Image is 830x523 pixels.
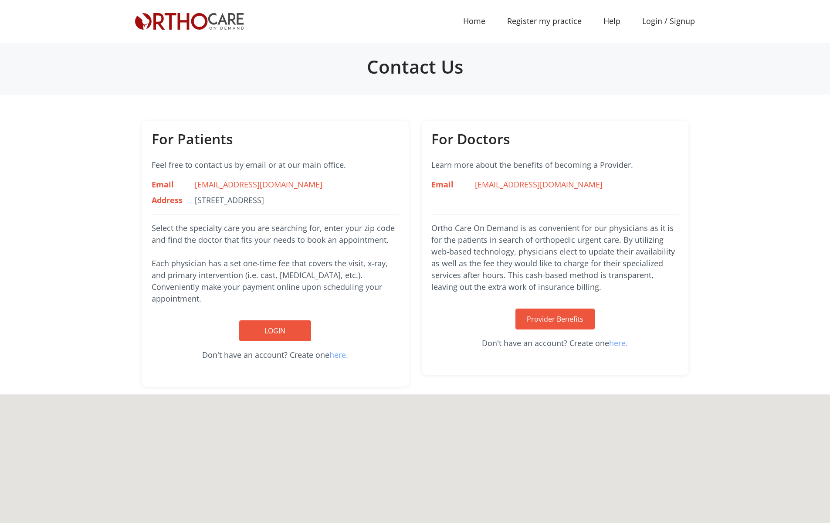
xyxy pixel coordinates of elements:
p: Don't have an account? Create one [152,349,399,361]
a: Provider Benefits [515,309,595,329]
div: [STREET_ADDRESS] [188,194,362,206]
a: Home [452,11,496,31]
div: Email [145,179,189,190]
a: here. [329,350,348,360]
h4: For Doctors [431,131,679,147]
div: Email [425,179,468,190]
div: Address [145,194,189,206]
h2: Contact Us [135,56,695,78]
p: Select the specialty care you are searching for, enter your zip code and find the doctor that fit... [152,222,399,305]
p: Ortho Care On Demand is as convenient for our physicians as it is for the patients in search of o... [431,222,679,293]
a: [EMAIL_ADDRESS][DOMAIN_NAME] [195,179,322,190]
a: Help [593,11,631,31]
a: Login / Signup [631,15,706,27]
a: LOGIN [239,320,311,341]
p: Learn more about the benefits of becoming a Provider. [431,159,679,171]
p: Feel free to contact us by email or at our main office. [152,159,399,171]
a: here. [609,338,628,348]
h4: For Patients [152,131,399,147]
a: [EMAIL_ADDRESS][DOMAIN_NAME] [475,179,603,190]
a: Register my practice [496,11,593,31]
p: Don't have an account? Create one [431,337,679,349]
